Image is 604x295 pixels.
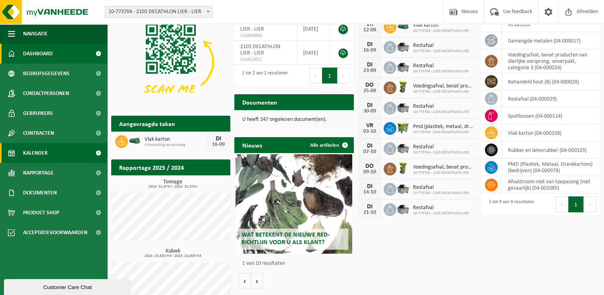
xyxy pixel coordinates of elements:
[362,163,378,169] div: DO
[145,143,206,147] span: Omwisseling op aanvraag
[362,183,378,190] div: DI
[413,103,469,110] span: Restafval
[362,204,378,210] div: DI
[304,137,353,153] a: Alle artikelen
[105,6,212,18] span: 10-773704 - 2105 DECATHLON LIER - LIER
[210,142,226,147] div: 16-09
[413,130,473,135] span: 10-773704 - 2105 DECATHLON LIER
[23,64,69,83] span: Bedrijfsgegevens
[23,83,69,103] span: Contactpersonen
[556,196,568,212] button: Previous
[111,159,192,175] h2: Rapportage 2025 / 2024
[23,183,57,203] span: Documenten
[297,41,330,65] td: [DATE]
[584,196,596,212] button: Next
[413,211,469,216] span: 10-773704 - 2105 DECATHLON LIER
[251,273,263,289] button: Volgende
[23,44,53,64] span: Dashboard
[362,149,378,155] div: 07-10
[362,169,378,175] div: 09-10
[242,261,349,266] p: 1 van 10 resultaten
[362,109,378,114] div: 30-09
[322,68,338,83] button: 1
[241,232,330,246] span: Wat betekent de nieuwe RED-richtlijn voor u als klant?
[413,205,469,211] span: Restafval
[115,248,230,258] h3: Kubiek
[413,150,469,155] span: 10-773704 - 2105 DECATHLON LIER
[362,27,378,33] div: 12-09
[23,123,54,143] span: Contracten
[309,68,322,83] button: Previous
[413,144,469,150] span: Restafval
[362,62,378,68] div: DI
[362,210,378,215] div: 21-10
[297,17,330,41] td: [DATE]
[396,23,410,30] img: HK-XK-22-GN-00
[23,143,48,163] span: Kalender
[362,41,378,48] div: DI
[128,137,141,144] img: HK-XK-22-GN-00
[234,94,285,110] h2: Documenten
[396,101,410,114] img: WB-5000-GAL-GY-01
[396,141,410,155] img: WB-5000-GAL-GY-01
[338,68,350,83] button: Next
[502,73,600,90] td: behandeld hout (B) (04-000028)
[413,164,473,171] span: Voedingsafval, bevat producten van dierlijke oorsprong, onverpakt, categorie 3
[362,190,378,195] div: 14-10
[210,136,226,142] div: DI
[396,161,410,175] img: WB-0060-HPE-GN-50
[111,116,183,131] h2: Aangevraagde taken
[362,129,378,134] div: 03-10
[502,142,600,159] td: rubber en latexrubber (04-000329)
[362,143,378,149] div: DI
[502,124,600,142] td: vlak karton (04-000158)
[502,49,600,73] td: voedingsafval, bevat producten van dierlijke oorsprong, onverpakt, categorie 3 (04-000024)
[115,185,230,189] span: 2024: 31,673 t - 2025: 32,579 t
[396,80,410,94] img: WB-0060-HPE-GN-50
[115,179,230,189] h3: Tonnage
[171,175,230,191] a: Bekijk rapportage
[362,102,378,109] div: DI
[111,17,230,107] img: Download de VHEPlus App
[362,48,378,53] div: 16-09
[413,83,473,89] span: Voedingsafval, bevat producten van dierlijke oorsprong, onverpakt, categorie 3
[362,82,378,88] div: DO
[413,63,469,69] span: Restafval
[240,33,291,39] span: VLA904680
[413,191,469,196] span: 10-773704 - 2105 DECATHLON LIER
[234,137,270,153] h2: Nieuws
[145,136,206,143] span: Vlak karton
[396,202,410,215] img: WB-5000-GAL-GY-01
[396,60,410,74] img: WB-5000-GAL-GY-01
[508,21,531,28] span: Afvalstof
[568,196,584,212] button: 1
[413,171,473,175] span: 10-773704 - 2105 DECATHLON LIER
[238,67,288,84] div: 1 tot 2 van 2 resultaten
[396,40,410,53] img: WB-5000-GAL-GY-01
[502,176,600,194] td: afvalstroom niet van toepassing (niet gevaarlijk) (04-001085)
[413,184,469,191] span: Restafval
[242,117,345,122] p: U heeft 247 ongelezen document(en).
[413,43,469,49] span: Restafval
[362,21,378,27] div: VR
[238,273,251,289] button: Vorige
[115,254,230,258] span: 2024: 15,620 m3 - 2025: 10,800 m3
[502,32,600,49] td: gemengde metalen (04-000017)
[396,182,410,195] img: WB-5000-GAL-GY-01
[240,20,280,32] span: 2105 DECATHLON LIER - LIER
[235,154,352,254] a: Wat betekent de nieuwe RED-richtlijn voor u als klant?
[413,89,473,94] span: 10-773704 - 2105 DECATHLON LIER
[502,159,600,176] td: PMD (Plastiek, Metaal, Drankkartons) (bedrijven) (04-000978)
[23,103,53,123] span: Gebruikers
[362,122,378,129] div: VR
[413,124,473,130] span: Pmd (plastiek, metaal, drankkartons) (bedrijven)
[502,107,600,124] td: spuitbussen (04-000114)
[413,110,469,115] span: 10-773704 - 2105 DECATHLON LIER
[23,163,54,183] span: Rapportage
[4,278,133,295] iframe: chat widget
[240,44,280,56] span: 2105 DECATHLON LIER - LIER
[105,6,212,17] span: 10-773704 - 2105 DECATHLON LIER - LIER
[23,223,87,243] span: Acceptatievoorwaarden
[485,196,534,213] div: 1 tot 9 van 9 resultaten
